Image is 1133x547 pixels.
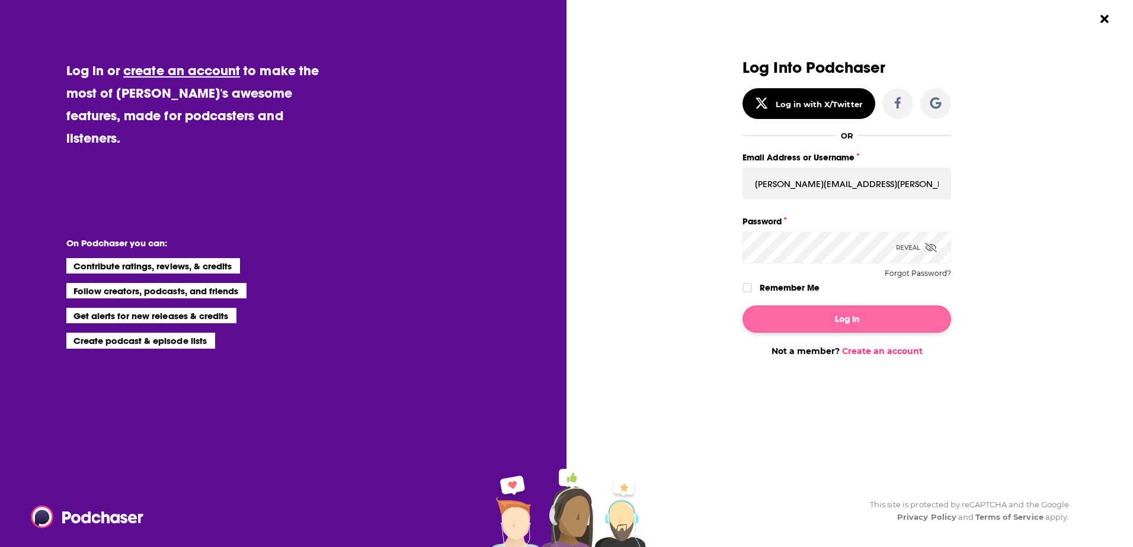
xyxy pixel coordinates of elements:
[897,512,956,522] a: Privacy Policy
[31,506,135,528] a: Podchaser - Follow, Share and Rate Podcasts
[841,131,853,140] div: OR
[885,269,951,278] button: Forgot Password?
[66,237,303,249] li: On Podchaser you can:
[123,62,240,79] a: create an account
[742,88,875,119] button: Log in with X/Twitter
[66,308,236,323] li: Get alerts for new releases & credits
[860,498,1069,523] div: This site is protected by reCAPTCHA and the Google and apply.
[896,231,937,263] div: Reveal
[776,99,863,109] div: Log in with X/Twitter
[742,305,951,333] button: Log In
[31,506,145,528] img: Podchaser - Follow, Share and Rate Podcasts
[66,283,247,298] li: Follow creators, podcasts, and friends
[66,258,241,273] li: Contribute ratings, reviews, & credits
[742,346,951,356] div: Not a member?
[1093,8,1116,30] button: Close Button
[742,168,951,200] input: Email Address or Username
[742,150,951,165] label: Email Address or Username
[742,59,951,76] h3: Log Into Podchaser
[975,512,1044,522] a: Terms of Service
[742,214,951,229] label: Password
[842,346,923,356] a: Create an account
[66,333,215,348] li: Create podcast & episode lists
[760,280,820,295] label: Remember Me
